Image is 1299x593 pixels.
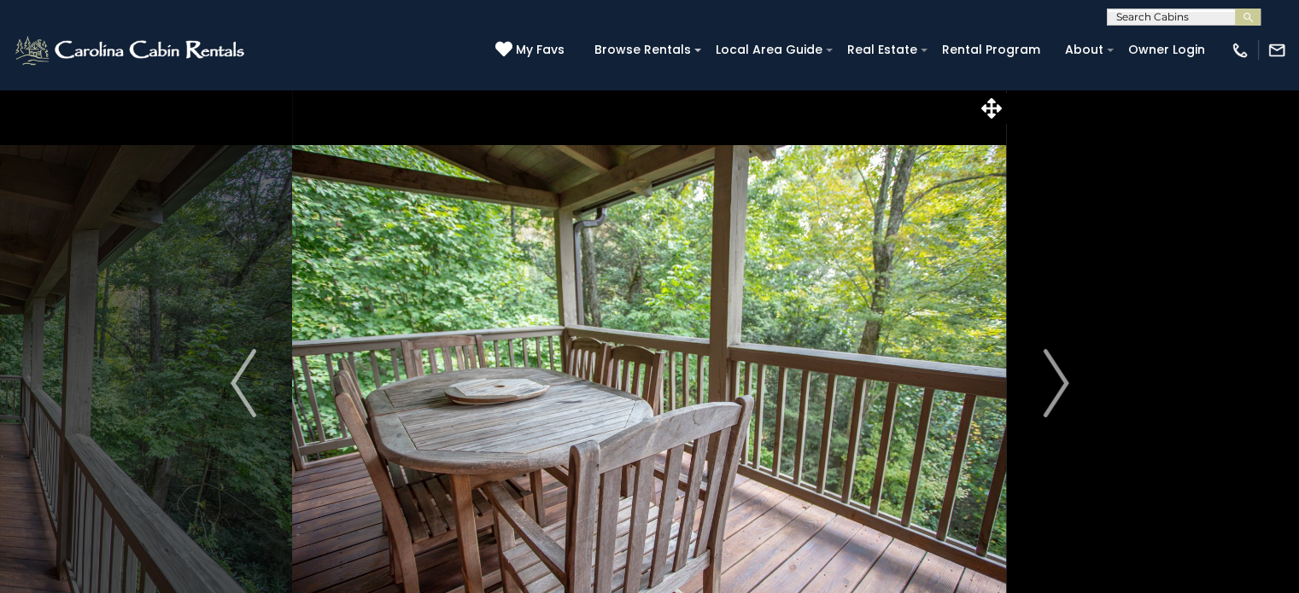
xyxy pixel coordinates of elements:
[1056,37,1112,63] a: About
[707,37,831,63] a: Local Area Guide
[839,37,926,63] a: Real Estate
[1120,37,1214,63] a: Owner Login
[495,41,569,60] a: My Favs
[933,37,1049,63] a: Rental Program
[1267,41,1286,60] img: mail-regular-white.png
[13,33,249,67] img: White-1-2.png
[231,349,256,417] img: arrow
[1043,349,1068,417] img: arrow
[516,41,565,59] span: My Favs
[1231,41,1249,60] img: phone-regular-white.png
[586,37,699,63] a: Browse Rentals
